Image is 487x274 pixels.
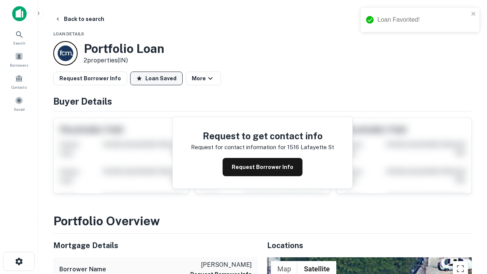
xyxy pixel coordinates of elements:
[2,93,36,114] a: Saved
[13,40,25,46] span: Search
[84,41,164,56] h3: Portfolio Loan
[53,212,472,230] h3: Portfolio Overview
[14,106,25,112] span: Saved
[186,72,221,85] button: More
[2,27,36,48] a: Search
[267,240,472,251] h5: Locations
[52,12,107,26] button: Back to search
[130,72,183,85] button: Loan Saved
[2,71,36,92] a: Contacts
[191,129,334,143] h4: Request to get contact info
[377,15,469,24] div: Loan Favorited!
[53,240,258,251] h5: Mortgage Details
[223,158,302,176] button: Request Borrower Info
[12,6,27,21] img: capitalize-icon.png
[11,84,27,90] span: Contacts
[53,32,84,36] span: Loan Details
[53,72,127,85] button: Request Borrower Info
[53,94,472,108] h4: Buyer Details
[449,213,487,250] iframe: Chat Widget
[10,62,28,68] span: Borrowers
[2,49,36,70] a: Borrowers
[471,11,476,18] button: close
[59,265,106,274] h6: Borrower Name
[84,56,164,65] p: 2 properties (IN)
[287,143,334,152] p: 1516 lafayette st
[191,143,286,152] p: Request for contact information for
[190,260,252,269] p: [PERSON_NAME]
